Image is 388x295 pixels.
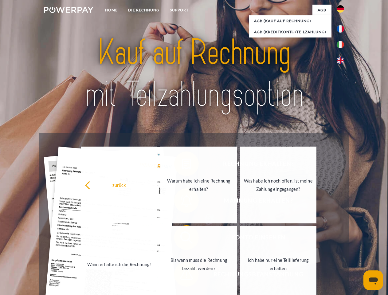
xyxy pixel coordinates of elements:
[249,15,331,26] a: AGB (Kauf auf Rechnung)
[249,26,331,37] a: AGB (Kreditkonto/Teilzahlung)
[337,5,344,13] img: de
[312,5,331,16] a: agb
[337,57,344,64] img: en
[59,29,329,118] img: title-powerpay_de.svg
[44,7,93,13] img: logo-powerpay-white.svg
[337,41,344,48] img: it
[164,256,233,273] div: Bis wann muss die Rechnung bezahlt werden?
[240,147,316,223] a: Was habe ich noch offen, ist meine Zahlung eingegangen?
[363,270,383,290] iframe: Schaltfläche zum Öffnen des Messaging-Fensters
[85,181,154,189] div: zurück
[85,260,154,268] div: Wann erhalte ich die Rechnung?
[100,5,123,16] a: Home
[244,177,313,193] div: Was habe ich noch offen, ist meine Zahlung eingegangen?
[123,5,165,16] a: DIE RECHNUNG
[165,5,194,16] a: SUPPORT
[337,25,344,33] img: fr
[244,256,313,273] div: Ich habe nur eine Teillieferung erhalten
[164,177,233,193] div: Warum habe ich eine Rechnung erhalten?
